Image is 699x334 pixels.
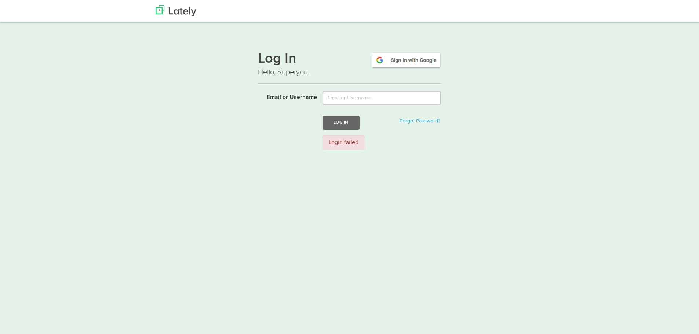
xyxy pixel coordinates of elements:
[323,135,364,150] div: Login failed
[400,118,440,124] a: Forgot Password?
[258,52,441,67] h1: Log In
[323,91,441,105] input: Email or Username
[371,52,441,69] img: google-signin.png
[258,67,441,78] p: Hello, Superyou.
[323,116,359,129] button: Log In
[156,5,196,16] img: Lately
[252,91,317,102] label: Email or Username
